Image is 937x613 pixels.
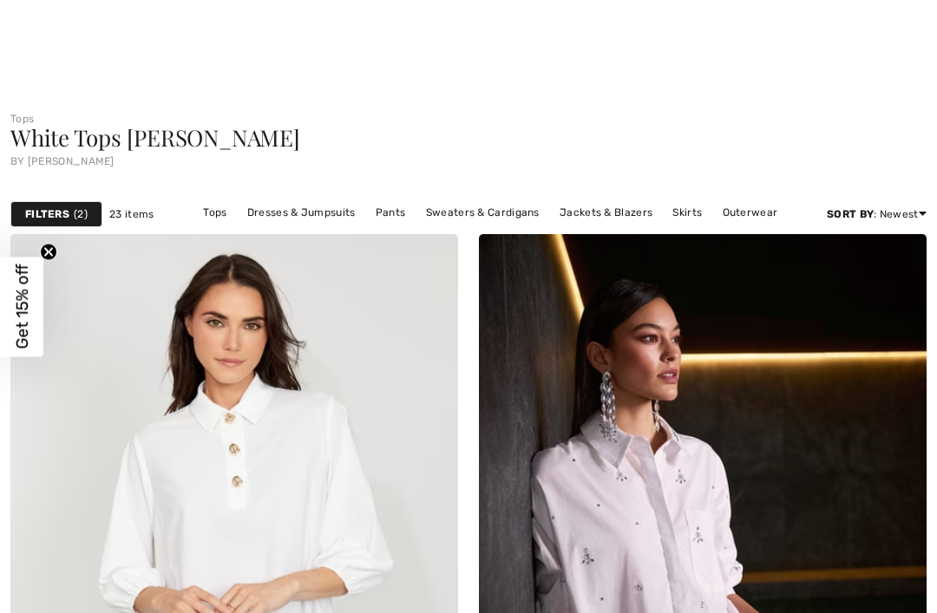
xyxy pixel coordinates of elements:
[12,264,32,349] span: Get 15% off
[551,201,661,224] a: Jackets & Blazers
[827,206,927,222] div: : Newest
[10,156,927,166] div: by [PERSON_NAME]
[417,201,548,224] a: Sweaters & Cardigans
[10,122,300,153] span: White Tops [PERSON_NAME]
[109,206,154,222] span: 23 items
[239,201,364,224] a: Dresses & Jumpsuits
[25,206,69,222] strong: Filters
[40,243,57,260] button: Close teaser
[367,201,415,224] a: Pants
[827,208,874,220] strong: Sort By
[194,201,235,224] a: Tops
[714,201,787,224] a: Outerwear
[74,206,88,222] span: 2
[664,201,711,224] a: Skirts
[10,113,34,125] a: Tops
